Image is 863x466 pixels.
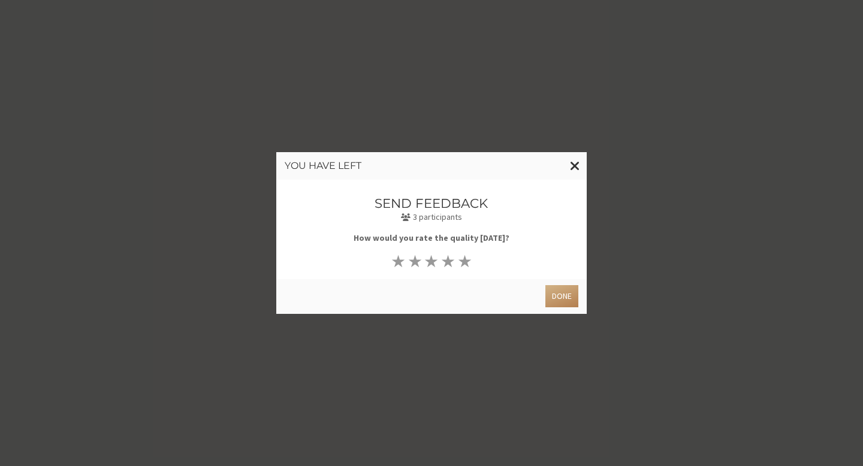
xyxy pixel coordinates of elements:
[423,253,440,270] button: ★
[457,253,473,270] button: ★
[406,253,423,270] button: ★
[354,232,509,243] b: How would you rate the quality [DATE]?
[563,152,587,180] button: Close modal
[545,285,578,307] button: Done
[317,196,547,210] h3: Send feedback
[440,253,457,270] button: ★
[285,161,578,171] h3: You have left
[317,211,547,223] p: 3 participants
[390,253,407,270] button: ★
